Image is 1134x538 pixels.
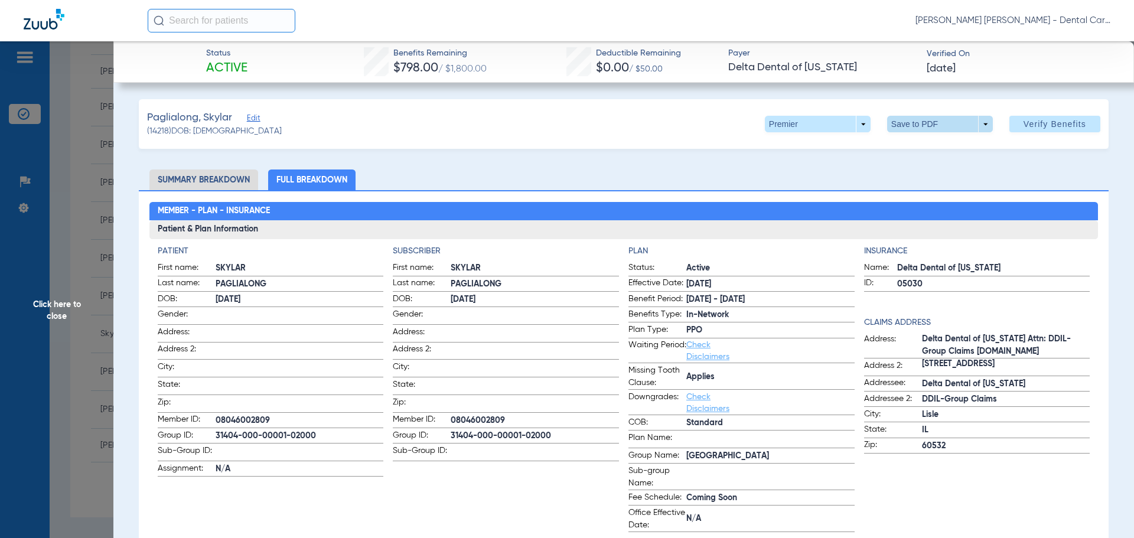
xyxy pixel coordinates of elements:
span: Active [686,262,855,275]
span: Addressee 2: [864,393,922,407]
span: Office Effective Date: [628,507,686,532]
span: Sub-Group ID: [393,445,451,461]
span: 31404-000-00001-02000 [451,430,619,442]
span: State: [158,379,216,394]
span: Delta Dental of [US_STATE] [728,60,917,75]
span: Address: [158,326,216,342]
span: Downgrades: [628,391,686,415]
span: Zip: [864,439,922,453]
span: Status: [628,262,686,276]
span: [DATE] [216,294,384,306]
span: Benefits Type: [628,308,686,322]
span: Last name: [393,277,451,291]
span: Benefits Remaining [393,47,487,60]
span: DOB: [158,293,216,307]
span: SKYLAR [216,262,384,275]
span: Plan Type: [628,324,686,338]
span: DOB: [393,293,451,307]
span: Delta Dental of [US_STATE] [922,378,1090,390]
span: PPO [686,324,855,337]
span: 31404-000-00001-02000 [216,430,384,442]
span: N/A [686,513,855,525]
span: PAGLIALONG [451,278,619,291]
span: Address 2: [158,343,216,359]
span: $0.00 [596,62,629,74]
span: [GEOGRAPHIC_DATA] [686,450,855,462]
span: Sub-Group ID: [158,445,216,461]
span: Verified On [927,48,1115,60]
span: Standard [686,417,855,429]
span: Verify Benefits [1024,119,1086,129]
h4: Subscriber [393,245,619,257]
span: 60532 [922,440,1090,452]
span: [DATE] - [DATE] [686,294,855,306]
span: Last name: [158,277,216,291]
button: Premier [765,116,871,132]
h4: Plan [628,245,855,257]
span: State: [864,423,922,438]
span: City: [158,361,216,377]
span: (14218) DOB: [DEMOGRAPHIC_DATA] [147,125,282,138]
span: Delta Dental of [US_STATE] Attn: DDIL-Group Claims [DOMAIN_NAME][STREET_ADDRESS] [922,345,1090,358]
input: Search for patients [148,9,295,32]
span: Status [206,47,247,60]
span: 08046002809 [216,415,384,427]
h4: Claims Address [864,317,1090,329]
span: SKYLAR [451,262,619,275]
span: Deductible Remaining [596,47,681,60]
button: Save to PDF [887,116,993,132]
span: COB: [628,416,686,431]
span: Applies [686,371,855,383]
span: [DATE] [686,278,855,291]
span: [PERSON_NAME] [PERSON_NAME] - Dental Care of [PERSON_NAME] [915,15,1110,27]
span: Missing Tooth Clause: [628,364,686,389]
span: IL [922,424,1090,436]
h4: Patient [158,245,384,257]
img: Zuub Logo [24,9,64,30]
span: Benefit Period: [628,293,686,307]
span: PAGLIALONG [216,278,384,291]
span: [DATE] [927,61,956,76]
span: Zip: [158,396,216,412]
span: Coming Soon [686,492,855,504]
span: Payer [728,47,917,60]
span: Edit [247,114,258,125]
span: [DATE] [451,294,619,306]
span: 08046002809 [451,415,619,427]
span: Effective Date: [628,277,686,291]
span: In-Network [686,309,855,321]
li: Full Breakdown [268,169,356,190]
span: Group ID: [158,429,216,444]
span: ID: [864,277,897,291]
img: Search Icon [154,15,164,26]
span: DDIL-Group Claims [922,393,1090,406]
span: State: [393,379,451,394]
a: Check Disclaimers [686,393,729,413]
span: City: [864,408,922,422]
span: Waiting Period: [628,339,686,363]
li: Summary Breakdown [149,169,258,190]
span: City: [393,361,451,377]
span: Zip: [393,396,451,412]
span: Gender: [393,308,451,324]
span: Assignment: [158,462,216,477]
span: $798.00 [393,62,438,74]
span: Gender: [158,308,216,324]
span: Member ID: [158,413,216,428]
span: / $1,800.00 [438,64,487,74]
span: Address 2: [864,360,922,376]
span: 05030 [897,278,1090,291]
span: Plan Name: [628,432,686,448]
span: Paglialong, Skylar [147,110,232,125]
app-breakdown-title: Insurance [864,245,1090,257]
span: / $50.00 [629,65,663,73]
span: Address: [864,333,922,358]
span: N/A [216,463,384,475]
button: Verify Benefits [1009,116,1100,132]
span: Lisle [922,409,1090,421]
span: Addressee: [864,377,922,391]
